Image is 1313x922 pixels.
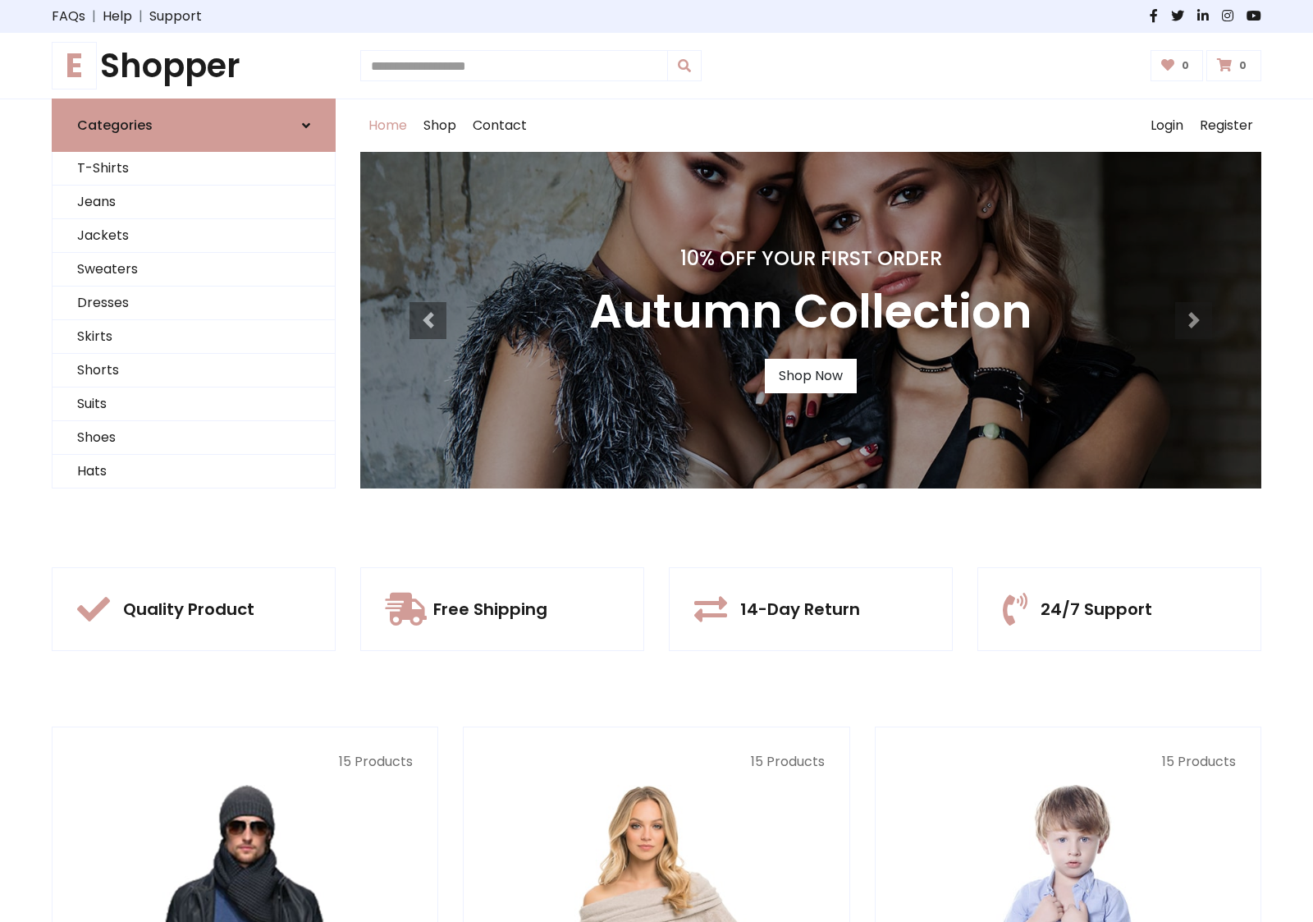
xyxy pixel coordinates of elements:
a: FAQs [52,7,85,26]
a: Categories [52,99,336,152]
span: 0 [1178,58,1193,73]
p: 15 Products [77,752,413,772]
p: 15 Products [900,752,1236,772]
a: Shop Now [765,359,857,393]
h5: 24/7 Support [1041,599,1152,619]
a: Support [149,7,202,26]
a: Home [360,99,415,152]
h5: Quality Product [123,599,254,619]
p: 15 Products [488,752,824,772]
a: Login [1142,99,1192,152]
span: | [85,7,103,26]
h4: 10% Off Your First Order [589,247,1032,271]
a: Jeans [53,186,335,219]
a: Dresses [53,287,335,320]
a: Sweaters [53,253,335,287]
a: Skirts [53,320,335,354]
a: Hats [53,455,335,489]
h3: Autumn Collection [589,284,1032,339]
a: 0 [1206,50,1261,81]
h6: Categories [77,117,153,133]
a: EShopper [52,46,336,85]
span: E [52,42,97,89]
a: 0 [1151,50,1204,81]
h5: Free Shipping [433,599,547,619]
a: Register [1192,99,1261,152]
a: T-Shirts [53,152,335,186]
a: Shop [415,99,464,152]
h1: Shopper [52,46,336,85]
a: Help [103,7,132,26]
a: Jackets [53,219,335,253]
a: Suits [53,388,335,421]
a: Shoes [53,421,335,455]
span: | [132,7,149,26]
h5: 14-Day Return [740,599,860,619]
a: Shorts [53,354,335,388]
span: 0 [1235,58,1251,73]
a: Contact [464,99,535,152]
